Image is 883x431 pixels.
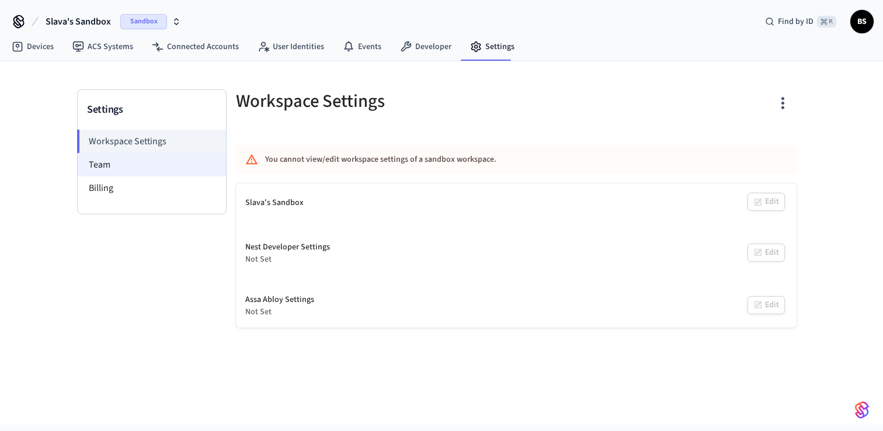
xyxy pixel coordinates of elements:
[2,36,63,57] a: Devices
[77,130,226,153] li: Workspace Settings
[817,16,836,27] span: ⌘ K
[245,241,330,253] div: Nest Developer Settings
[756,11,846,32] div: Find by ID⌘ K
[46,15,111,29] span: Slava's Sandbox
[855,401,869,419] img: SeamLogoGradient.69752ec5.svg
[245,294,314,306] div: Assa Abloy Settings
[87,102,217,118] h3: Settings
[391,36,461,57] a: Developer
[333,36,391,57] a: Events
[120,14,167,29] span: Sandbox
[851,11,872,32] span: BS
[245,306,314,318] div: Not Set
[850,10,874,33] button: BS
[245,197,304,209] div: Slava's Sandbox
[236,89,509,113] h5: Workspace Settings
[63,36,142,57] a: ACS Systems
[142,36,248,57] a: Connected Accounts
[78,176,226,200] li: Billing
[248,36,333,57] a: User Identities
[461,36,524,57] a: Settings
[245,253,330,266] div: Not Set
[78,153,226,176] li: Team
[265,149,698,171] div: You cannot view/edit workspace settings of a sandbox workspace.
[778,16,814,27] span: Find by ID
